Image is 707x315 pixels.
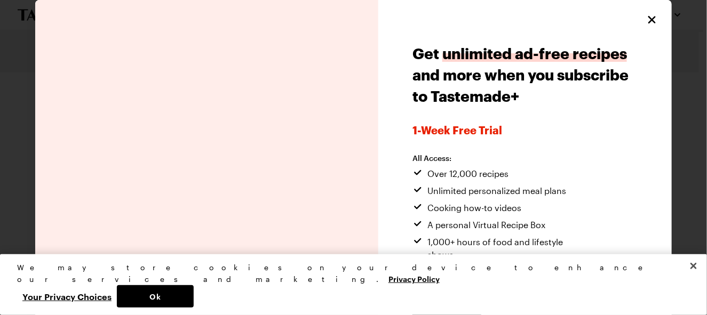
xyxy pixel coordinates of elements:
[682,254,705,278] button: Close
[412,154,589,163] h2: All Access:
[645,13,659,27] button: Close
[427,201,521,214] span: Cooking how-to videos
[427,184,566,197] span: Unlimited personalized meal plans
[17,262,681,308] div: Privacy
[427,167,509,180] span: Over 12,000 recipes
[412,124,632,136] span: 1-week Free Trial
[117,285,194,308] button: Ok
[427,219,545,231] span: A personal Virtual Recipe Box
[17,262,681,285] div: We may store cookies on your device to enhance our services and marketing.
[427,236,589,261] span: 1,000+ hours of food and lifestyle shows
[442,45,627,62] span: unlimited ad-free recipes
[17,285,117,308] button: Your Privacy Choices
[388,273,440,284] a: More information about your privacy, opens in a new tab
[412,43,632,107] h1: Get and more when you subscribe to Tastemade+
